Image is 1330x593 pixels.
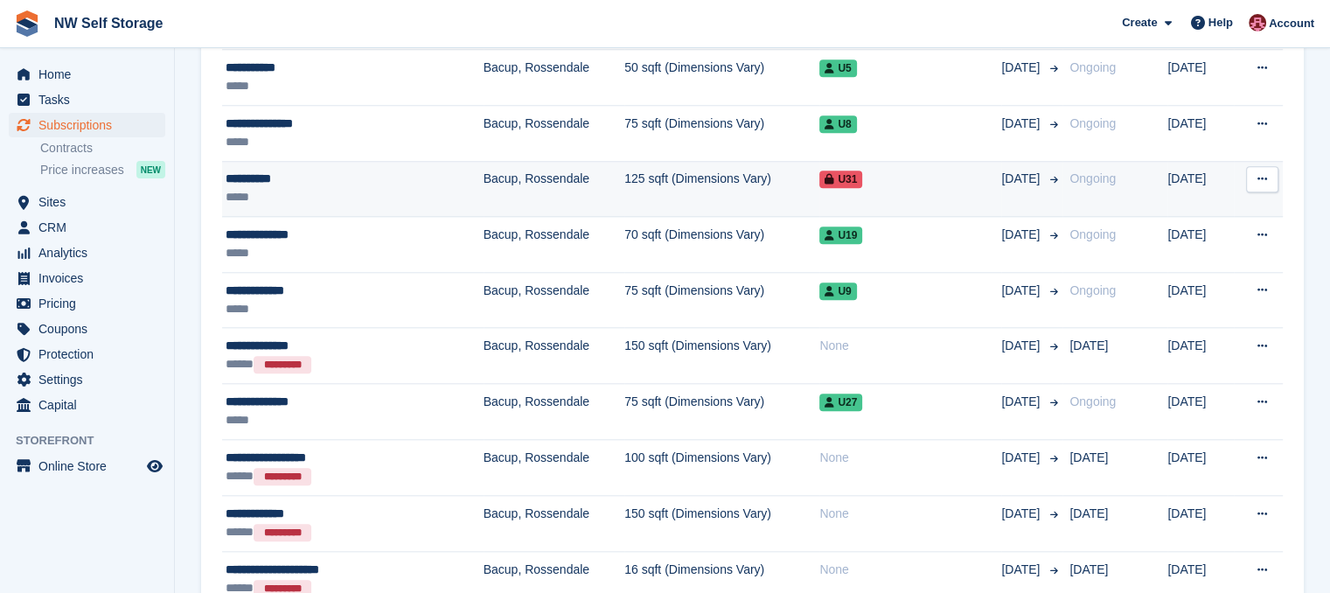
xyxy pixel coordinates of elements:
a: Preview store [144,456,165,477]
a: menu [9,62,165,87]
a: menu [9,317,165,341]
td: [DATE] [1167,161,1234,217]
span: Ongoing [1069,227,1116,241]
td: 75 sqft (Dimensions Vary) [624,106,819,162]
span: Sites [38,190,143,214]
span: [DATE] [1001,449,1043,467]
span: Online Store [38,454,143,478]
td: [DATE] [1167,439,1234,495]
span: U19 [819,227,862,244]
td: [DATE] [1167,384,1234,440]
td: Bacup, Rossendale [484,50,625,106]
td: Bacup, Rossendale [484,384,625,440]
td: Bacup, Rossendale [484,272,625,328]
td: 70 sqft (Dimensions Vary) [624,217,819,273]
a: menu [9,393,165,417]
td: [DATE] [1167,495,1234,551]
span: [DATE] [1001,226,1043,244]
td: [DATE] [1167,272,1234,328]
a: menu [9,190,165,214]
a: menu [9,291,165,316]
span: [DATE] [1001,505,1043,523]
span: [DATE] [1001,561,1043,579]
span: Protection [38,342,143,366]
td: Bacup, Rossendale [484,161,625,217]
a: menu [9,215,165,240]
span: Ongoing [1069,60,1116,74]
span: Storefront [16,432,174,450]
span: Create [1122,14,1157,31]
a: menu [9,87,165,112]
td: Bacup, Rossendale [484,217,625,273]
a: Contracts [40,140,165,157]
div: None [819,337,1001,355]
span: Settings [38,367,143,392]
span: Analytics [38,241,143,265]
td: [DATE] [1167,217,1234,273]
span: U31 [819,171,862,188]
span: Invoices [38,266,143,290]
td: 150 sqft (Dimensions Vary) [624,495,819,551]
span: Help [1208,14,1233,31]
td: 50 sqft (Dimensions Vary) [624,50,819,106]
span: [DATE] [1001,393,1043,411]
span: [DATE] [1069,338,1108,352]
span: Home [38,62,143,87]
span: Ongoing [1069,394,1116,408]
td: [DATE] [1167,50,1234,106]
td: 75 sqft (Dimensions Vary) [624,272,819,328]
span: [DATE] [1001,59,1043,77]
span: Coupons [38,317,143,341]
a: menu [9,266,165,290]
a: NW Self Storage [47,9,170,38]
a: menu [9,342,165,366]
span: U5 [819,59,856,77]
span: U27 [819,394,862,411]
img: stora-icon-8386f47178a22dfd0bd8f6a31ec36ba5ce8667c1dd55bd0f319d3a0aa187defe.svg [14,10,40,37]
span: Capital [38,393,143,417]
a: menu [9,241,165,265]
a: Price increases NEW [40,160,165,179]
td: Bacup, Rossendale [484,439,625,495]
span: Ongoing [1069,116,1116,130]
span: [DATE] [1001,337,1043,355]
td: 75 sqft (Dimensions Vary) [624,384,819,440]
div: None [819,561,1001,579]
span: CRM [38,215,143,240]
div: None [819,505,1001,523]
span: Ongoing [1069,283,1116,297]
span: Tasks [38,87,143,112]
span: U8 [819,115,856,133]
a: menu [9,454,165,478]
td: 150 sqft (Dimensions Vary) [624,328,819,384]
span: Price increases [40,162,124,178]
span: Ongoing [1069,171,1116,185]
span: [DATE] [1001,170,1043,188]
span: [DATE] [1069,450,1108,464]
td: Bacup, Rossendale [484,106,625,162]
span: Subscriptions [38,113,143,137]
div: NEW [136,161,165,178]
span: Pricing [38,291,143,316]
img: Josh Vines [1249,14,1266,31]
a: menu [9,113,165,137]
span: Account [1269,15,1314,32]
td: 125 sqft (Dimensions Vary) [624,161,819,217]
span: U9 [819,283,856,300]
td: [DATE] [1167,106,1234,162]
span: [DATE] [1069,562,1108,576]
td: 100 sqft (Dimensions Vary) [624,439,819,495]
span: [DATE] [1001,115,1043,133]
a: menu [9,367,165,392]
span: [DATE] [1001,282,1043,300]
span: [DATE] [1069,506,1108,520]
td: [DATE] [1167,328,1234,384]
td: Bacup, Rossendale [484,328,625,384]
td: Bacup, Rossendale [484,495,625,551]
div: None [819,449,1001,467]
